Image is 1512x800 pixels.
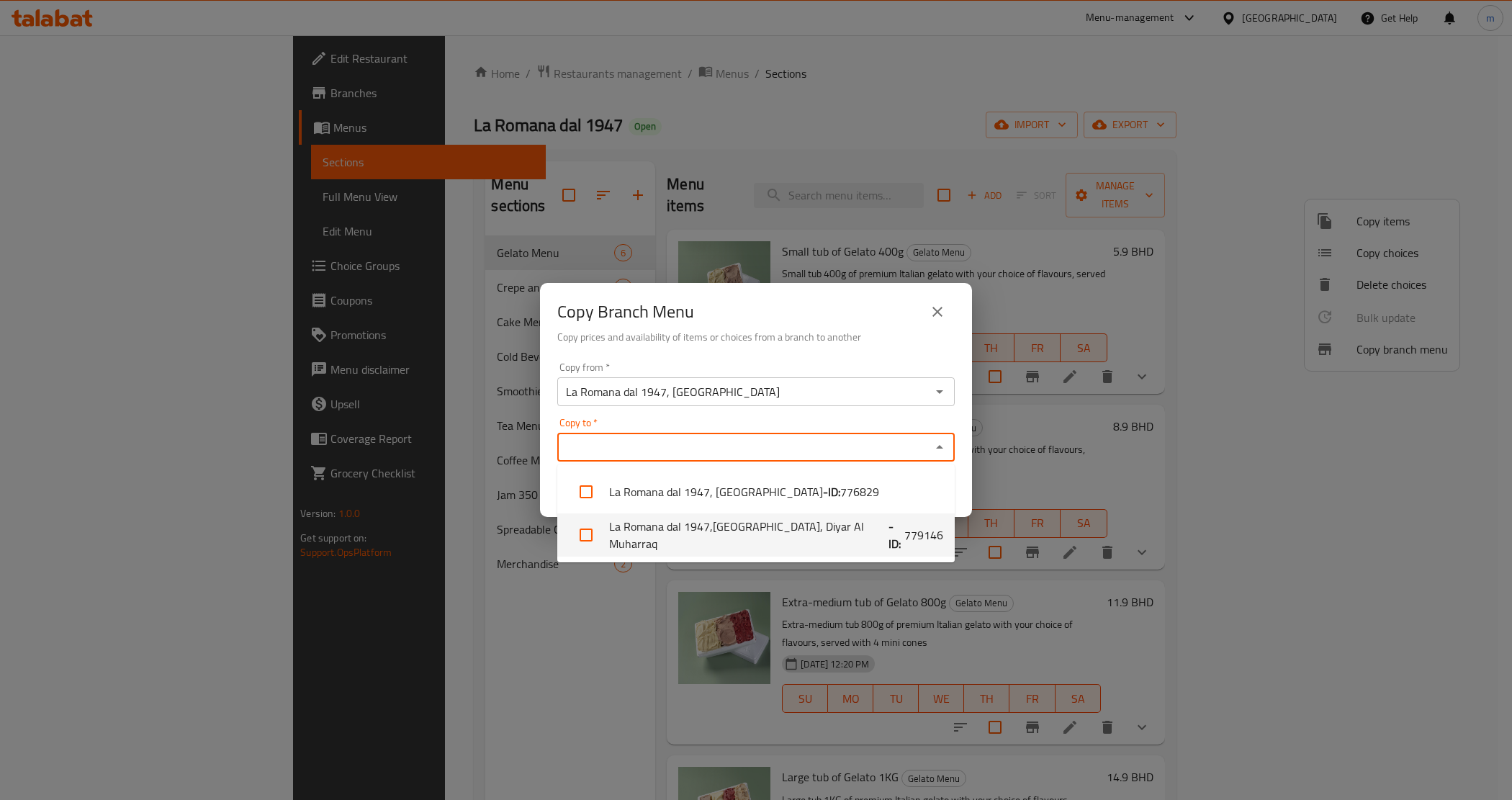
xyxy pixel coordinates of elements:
b: - ID: [823,483,840,500]
b: - ID: [888,518,904,552]
h2: Copy Branch Menu [557,300,694,323]
button: Close [930,437,950,457]
span: 776829 [840,483,879,500]
button: Open [930,382,950,402]
li: La Romana dal 1947, [GEOGRAPHIC_DATA] [557,470,955,513]
li: La Romana dal 1947,[GEOGRAPHIC_DATA], Diyar Al Muharraq [557,513,955,557]
h6: Copy prices and availability of items or choices from a branch to another [557,329,955,345]
span: 779146 [904,526,943,544]
button: close [920,295,955,329]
